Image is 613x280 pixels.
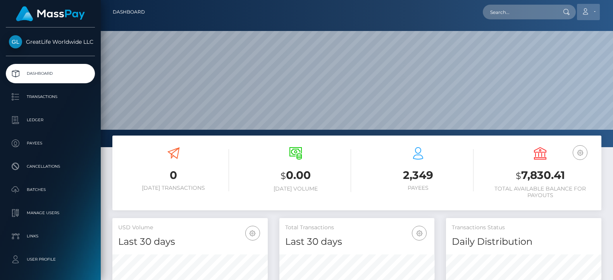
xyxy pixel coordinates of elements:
h6: [DATE] Transactions [118,185,229,191]
img: GreatLife Worldwide LLC [9,35,22,48]
p: User Profile [9,254,92,265]
h6: Total Available Balance for Payouts [485,186,596,199]
h6: Payees [363,185,474,191]
a: Transactions [6,87,95,107]
h4: Last 30 days [285,235,429,249]
a: Payees [6,134,95,153]
input: Search... [483,5,556,19]
h3: 0 [118,168,229,183]
p: Batches [9,184,92,196]
a: Cancellations [6,157,95,176]
p: Manage Users [9,207,92,219]
h5: Total Transactions [285,224,429,232]
p: Transactions [9,91,92,103]
span: GreatLife Worldwide LLC [6,38,95,45]
a: Dashboard [113,4,145,20]
small: $ [516,170,521,181]
p: Links [9,230,92,242]
h3: 0.00 [241,168,351,184]
a: Batches [6,180,95,199]
p: Ledger [9,114,92,126]
small: $ [281,170,286,181]
h4: Last 30 days [118,235,262,249]
p: Payees [9,137,92,149]
h5: Transactions Status [452,224,596,232]
a: Manage Users [6,203,95,223]
a: Links [6,227,95,246]
h4: Daily Distribution [452,235,596,249]
p: Cancellations [9,161,92,172]
img: MassPay Logo [16,6,85,21]
h5: USD Volume [118,224,262,232]
a: Dashboard [6,64,95,83]
h3: 2,349 [363,168,474,183]
a: User Profile [6,250,95,269]
h3: 7,830.41 [485,168,596,184]
a: Ledger [6,110,95,130]
p: Dashboard [9,68,92,79]
h6: [DATE] Volume [241,186,351,192]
